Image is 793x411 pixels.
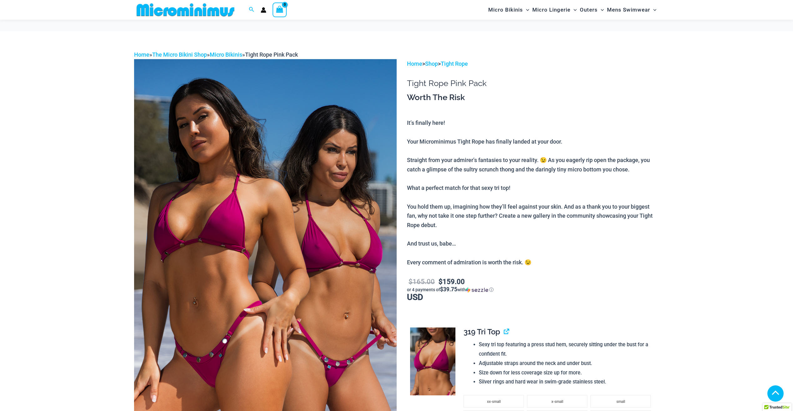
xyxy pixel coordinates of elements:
span: Micro Bikinis [488,2,523,18]
p: > > [407,59,659,68]
a: Account icon link [261,7,266,13]
span: xx-small [487,399,501,404]
a: The Micro Bikini Shop [152,51,207,58]
span: Menu Toggle [598,2,604,18]
a: Home [407,60,422,67]
a: Search icon link [249,6,254,14]
span: Menu Toggle [570,2,577,18]
div: or 4 payments of$39.75withSezzle Click to learn more about Sezzle [407,287,659,293]
span: Outers [580,2,598,18]
li: small [590,395,651,408]
a: Mens SwimwearMenu ToggleMenu Toggle [605,2,658,18]
span: $ [439,278,443,286]
li: Adjustable straps around the neck and under bust. [479,359,654,368]
span: Menu Toggle [523,2,529,18]
span: Tight Rope Pink Pack [245,51,298,58]
p: USD [407,277,659,302]
span: » » » [134,51,298,58]
span: 319 Tri Top [464,327,500,336]
a: View Shopping Cart, empty [273,3,287,17]
img: Tight Rope Pink 319 Top [410,327,455,396]
h3: Worth The Risk [407,92,659,103]
a: Shop [425,60,438,67]
a: OutersMenu ToggleMenu Toggle [578,2,605,18]
span: x-small [551,399,563,404]
li: xx-small [464,395,524,408]
span: $39.75 [440,286,457,292]
img: MM SHOP LOGO FLAT [134,3,237,17]
span: Mens Swimwear [607,2,650,18]
li: Size down for less coverage size up for more. [479,368,654,378]
bdi: 159.00 [439,278,465,286]
a: Tight Rope [441,60,468,67]
nav: Site Navigation [486,1,659,19]
li: Silver rings and hard wear in swim-grade stainless steel. [479,377,654,387]
h1: Tight Rope Pink Pack [407,79,659,88]
a: Micro LingerieMenu ToggleMenu Toggle [531,2,578,18]
div: or 4 payments of with [407,287,659,293]
a: Micro Bikinis [210,51,242,58]
span: $ [409,278,413,286]
bdi: 165.00 [409,278,435,286]
span: small [616,399,625,404]
a: Micro BikinisMenu ToggleMenu Toggle [487,2,531,18]
span: Menu Toggle [650,2,656,18]
p: It’s finally here! Your Microminimus Tight Rope has finally landed at your door. Straight from yo... [407,118,659,267]
li: x-small [527,395,587,408]
span: Micro Lingerie [532,2,570,18]
img: Sezzle [466,287,488,293]
li: Sexy tri top featuring a press stud hem, securely sitting under the bust for a confident fit. [479,340,654,358]
a: Home [134,51,149,58]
